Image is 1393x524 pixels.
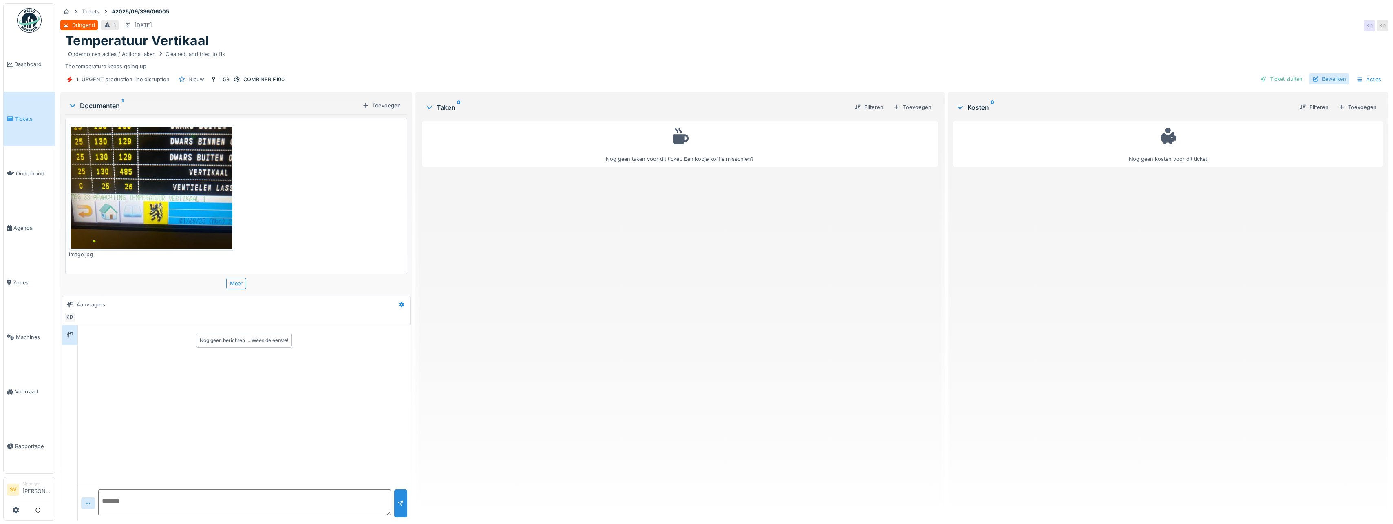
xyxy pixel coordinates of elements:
div: Ticket sluiten [1257,73,1306,84]
div: Nog geen kosten voor dit ticket [958,125,1378,163]
div: KD [64,312,75,323]
a: Agenda [4,201,55,255]
div: Kosten [956,102,1293,112]
a: Rapportage [4,419,55,474]
div: KD [1364,20,1375,31]
a: Machines [4,310,55,364]
div: L53 [220,75,230,83]
div: Toevoegen [1335,102,1380,113]
a: SV Manager[PERSON_NAME] [7,481,52,500]
div: Ondernomen acties / Actions taken Cleaned, and tried to fix [68,50,225,58]
div: 1 [114,21,116,29]
h1: Temperatuur Vertikaal [65,33,209,49]
div: Aanvragers [77,301,105,309]
span: Agenda [13,224,52,232]
div: Filteren [1296,102,1332,113]
a: Onderhoud [4,146,55,201]
div: Toevoegen [359,100,404,111]
div: KD [1377,20,1388,31]
sup: 1 [121,101,124,111]
div: Tickets [82,8,99,16]
div: Bewerken [1309,73,1349,84]
sup: 0 [457,102,461,112]
div: Nog geen taken voor dit ticket. Een kopje koffie misschien? [427,125,933,163]
div: Taken [425,102,848,112]
a: Zones [4,255,55,310]
li: SV [7,484,19,496]
div: Meer [226,278,246,289]
span: Onderhoud [16,170,52,178]
li: [PERSON_NAME] [22,481,52,498]
a: Voorraad [4,364,55,419]
a: Tickets [4,92,55,147]
a: Dashboard [4,37,55,92]
div: Toevoegen [890,102,935,113]
div: 1. URGENT production line disruption [76,75,170,83]
span: Dashboard [14,60,52,68]
sup: 0 [991,102,994,112]
div: [DATE] [135,21,152,29]
img: Badge_color-CXgf-gQk.svg [17,8,42,33]
div: Nog geen berichten … Wees de eerste! [200,337,288,344]
div: Filteren [851,102,887,113]
div: COMBINER F100 [243,75,285,83]
span: Rapportage [15,442,52,450]
strong: #2025/09/336/06005 [109,8,172,16]
div: Documenten [68,101,359,111]
span: Zones [13,279,52,286]
img: ry9zk5mo1jgzi2i4dw2nmsovqr84 [71,127,232,248]
div: Dringend [72,21,95,29]
div: Manager [22,481,52,487]
span: Tickets [15,115,52,123]
div: Acties [1353,73,1385,85]
span: Machines [16,333,52,341]
div: image.jpg [69,251,234,258]
span: Voorraad [15,388,52,395]
div: Nieuw [188,75,204,83]
div: The temperature keeps going up [65,49,1383,70]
